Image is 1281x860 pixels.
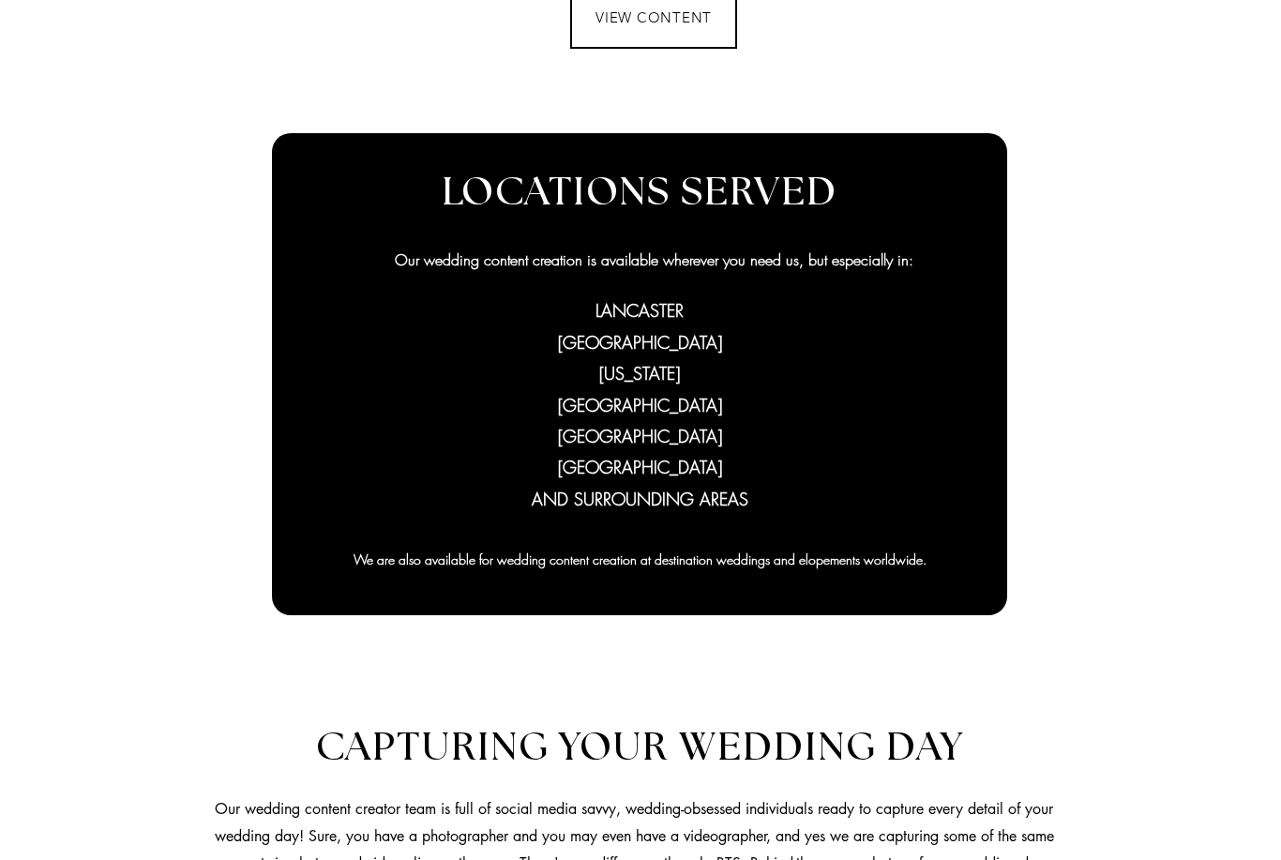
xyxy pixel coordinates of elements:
[316,728,964,767] span: CAPTURING YOUR WEDDING DAY
[595,299,684,322] span: LANCASTER
[532,456,748,509] span: [GEOGRAPHIC_DATA] AND SURROUNDING AREAS
[395,249,913,270] span: Our wedding content creation is available wherever you need us, but especially in:
[558,331,722,385] span: [GEOGRAPHIC_DATA] [US_STATE]
[442,173,838,212] span: LOCATIONS SERVED
[558,394,722,447] span: [GEOGRAPHIC_DATA] [GEOGRAPHIC_DATA]
[595,8,712,26] span: VIEW CONTENT
[354,551,927,568] span: We are also available for wedding content creation at destination weddings and elopements worldwide.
